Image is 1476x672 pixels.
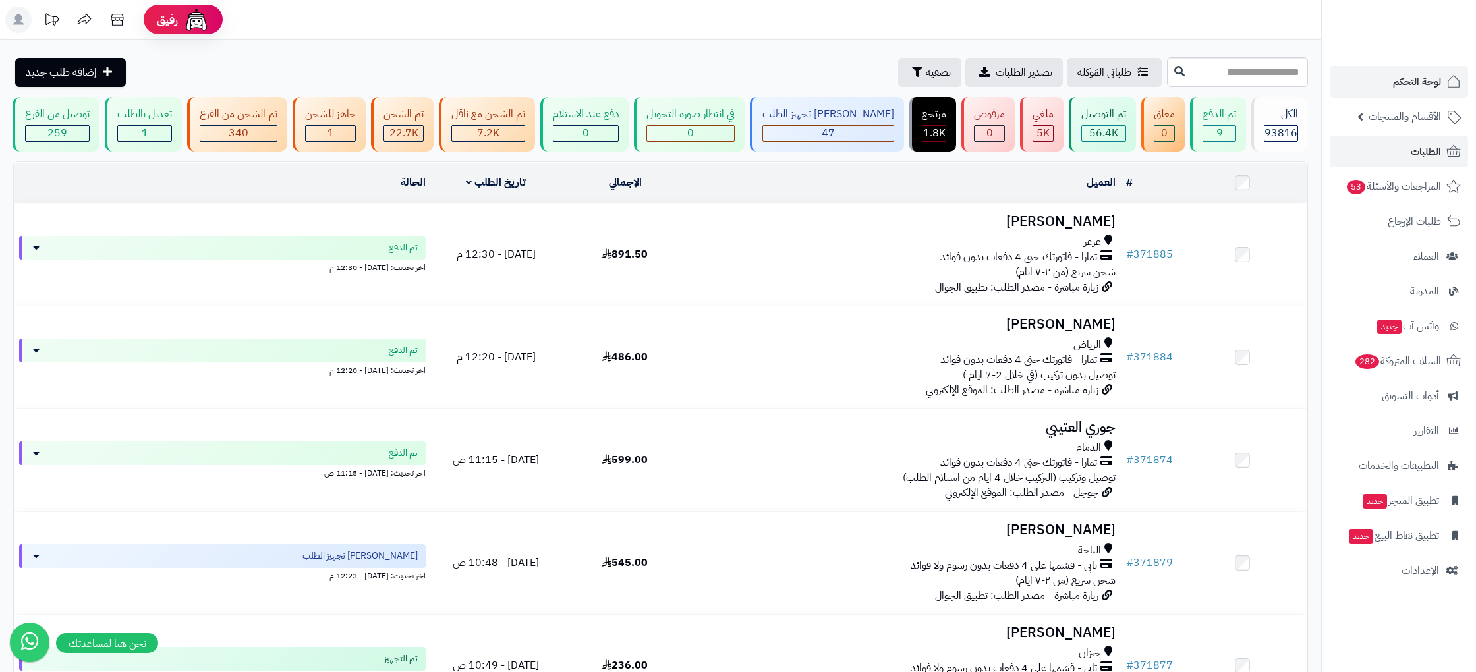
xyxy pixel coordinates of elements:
span: 0 [1161,125,1168,141]
span: أدوات التسويق [1382,387,1439,405]
span: 282 [1355,354,1379,369]
a: تحديثات المنصة [35,7,68,36]
a: الإعدادات [1330,555,1468,586]
div: اخر تحديث: [DATE] - 11:15 ص [19,465,426,479]
span: تمارا - فاتورتك حتى 4 دفعات بدون فوائد [940,455,1097,470]
a: التطبيقات والخدمات [1330,450,1468,482]
a: العملاء [1330,240,1468,272]
span: المراجعات والأسئلة [1346,177,1441,196]
a: تم التوصيل 56.4K [1066,97,1139,152]
div: 0 [1154,126,1174,141]
div: 9 [1203,126,1235,141]
span: جيزان [1079,646,1101,661]
span: تطبيق المتجر [1361,491,1439,510]
div: مرفوض [974,107,1005,122]
span: الرياض [1073,337,1101,352]
a: وآتس آبجديد [1330,310,1468,342]
span: عرعر [1084,235,1101,250]
a: الطلبات [1330,136,1468,167]
span: تصفية [926,65,951,80]
span: [DATE] - 12:30 م [457,246,536,262]
div: 7223 [452,126,525,141]
span: تصدير الطلبات [996,65,1052,80]
a: طلبات الإرجاع [1330,206,1468,237]
div: 4950 [1033,126,1053,141]
a: تم الشحن 22.7K [368,97,436,152]
span: تم التجهيز [384,652,418,665]
div: اخر تحديث: [DATE] - 12:30 م [19,260,426,273]
span: الباحة [1078,543,1101,558]
div: الكل [1264,107,1298,122]
div: 340 [200,126,277,141]
span: # [1126,246,1133,262]
span: 53 [1347,180,1365,194]
a: #371879 [1126,555,1173,571]
a: العميل [1087,175,1116,190]
span: 1 [327,125,334,141]
a: [PERSON_NAME] تجهيز الطلب 47 [747,97,907,152]
a: دفع عند الاستلام 0 [538,97,631,152]
h3: جوري العتيبي [695,420,1116,435]
a: المراجعات والأسئلة53 [1330,171,1468,202]
span: 486.00 [602,349,648,365]
span: [DATE] - 11:15 ص [453,452,539,468]
span: 340 [229,125,248,141]
a: إضافة طلب جديد [15,58,126,87]
span: تم الدفع [389,241,418,254]
div: 1 [118,126,171,141]
div: ملغي [1033,107,1054,122]
a: تطبيق نقاط البيعجديد [1330,520,1468,551]
div: تم الشحن من الفرع [200,107,277,122]
a: لوحة التحكم [1330,66,1468,98]
a: تطبيق المتجرجديد [1330,485,1468,517]
a: المدونة [1330,275,1468,307]
div: [PERSON_NAME] تجهيز الطلب [762,107,894,122]
div: 0 [553,126,618,141]
span: الإعدادات [1402,561,1439,580]
a: توصيل من الفرع 259 [10,97,102,152]
a: مرفوض 0 [959,97,1017,152]
span: 0 [582,125,589,141]
span: # [1126,452,1133,468]
span: 47 [822,125,835,141]
a: التقارير [1330,415,1468,447]
span: 93816 [1264,125,1297,141]
div: 259 [26,126,89,141]
span: [DATE] - 10:48 ص [453,555,539,571]
a: الكل93816 [1249,97,1311,152]
span: تابي - قسّمها على 4 دفعات بدون رسوم ولا فوائد [911,558,1097,573]
a: تاريخ الطلب [466,175,526,190]
div: تم الدفع [1203,107,1236,122]
h3: [PERSON_NAME] [695,214,1116,229]
span: تم الدفع [389,447,418,460]
a: أدوات التسويق [1330,380,1468,412]
h3: [PERSON_NAME] [695,522,1116,538]
span: جديد [1363,494,1387,509]
a: تصدير الطلبات [965,58,1063,87]
a: تم الشحن مع ناقل 7.2K [436,97,538,152]
span: توصيل وتركيب (التركيب خلال 4 ايام من استلام الطلب) [903,470,1116,486]
div: 0 [975,126,1004,141]
h3: [PERSON_NAME] [695,317,1116,332]
span: # [1126,349,1133,365]
h3: [PERSON_NAME] [695,625,1116,640]
a: جاهز للشحن 1 [290,97,368,152]
span: تطبيق نقاط البيع [1348,526,1439,545]
span: إضافة طلب جديد [26,65,97,80]
div: 1798 [922,126,946,141]
div: 1 [306,126,355,141]
span: رفيق [157,12,178,28]
span: زيارة مباشرة - مصدر الطلب: الموقع الإلكتروني [926,382,1098,398]
div: اخر تحديث: [DATE] - 12:20 م [19,362,426,376]
div: دفع عند الاستلام [553,107,619,122]
div: في انتظار صورة التحويل [646,107,735,122]
div: جاهز للشحن [305,107,356,122]
span: تم الدفع [389,344,418,357]
span: 1.8K [923,125,946,141]
div: تعديل بالطلب [117,107,172,122]
span: جديد [1349,529,1373,544]
div: تم الشحن [383,107,424,122]
a: #371874 [1126,452,1173,468]
span: 5K [1036,125,1050,141]
span: 599.00 [602,452,648,468]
